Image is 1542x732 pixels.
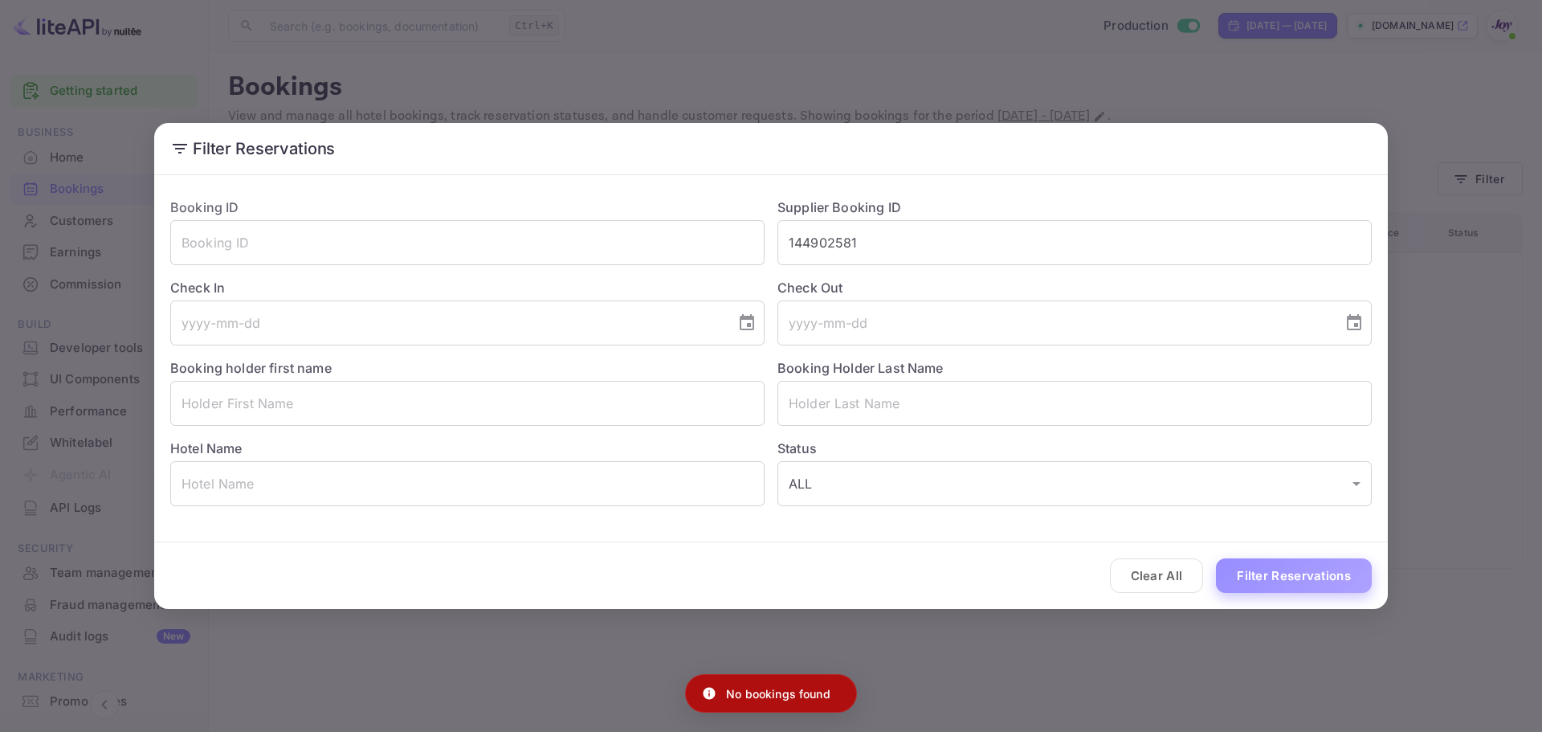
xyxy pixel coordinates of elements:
[777,461,1372,506] div: ALL
[170,220,765,265] input: Booking ID
[777,439,1372,458] label: Status
[170,301,724,346] input: yyyy-mm-dd
[1110,558,1204,593] button: Clear All
[170,381,765,426] input: Holder First Name
[170,440,243,456] label: Hotel Name
[777,220,1372,265] input: Supplier Booking ID
[170,461,765,506] input: Hotel Name
[777,278,1372,297] label: Check Out
[777,360,944,376] label: Booking Holder Last Name
[726,685,830,702] p: No bookings found
[154,123,1388,174] h2: Filter Reservations
[1216,558,1372,593] button: Filter Reservations
[170,360,332,376] label: Booking holder first name
[731,307,763,339] button: Choose date
[170,278,765,297] label: Check In
[777,381,1372,426] input: Holder Last Name
[777,199,901,215] label: Supplier Booking ID
[777,301,1332,346] input: yyyy-mm-dd
[1338,307,1370,339] button: Choose date
[170,199,239,215] label: Booking ID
